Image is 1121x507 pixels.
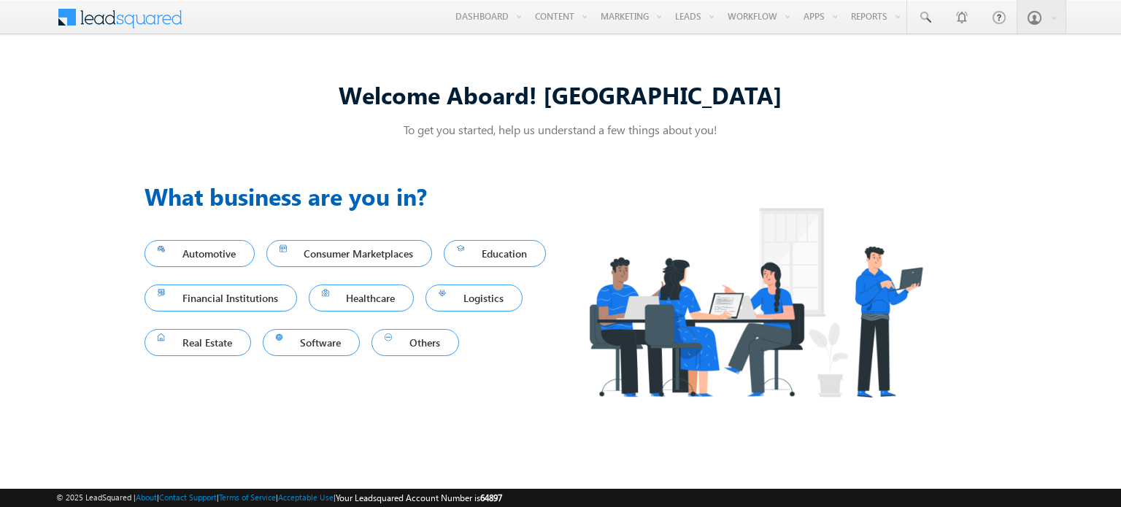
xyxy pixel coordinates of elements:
span: Your Leadsquared Account Number is [336,492,502,503]
p: To get you started, help us understand a few things about you! [145,122,976,137]
h3: What business are you in? [145,179,560,214]
span: 64897 [480,492,502,503]
a: Terms of Service [219,492,276,502]
a: Contact Support [159,492,217,502]
span: Financial Institutions [158,288,284,308]
span: Healthcare [322,288,401,308]
span: Education [457,244,533,263]
a: About [136,492,157,502]
a: Acceptable Use [278,492,334,502]
span: Automotive [158,244,242,263]
span: © 2025 LeadSquared | | | | | [56,491,502,505]
img: Industry.png [560,179,950,426]
span: Others [385,333,446,352]
span: Real Estate [158,333,238,352]
span: Logistics [439,288,509,308]
span: Software [276,333,347,352]
div: Welcome Aboard! [GEOGRAPHIC_DATA] [145,79,976,110]
span: Consumer Marketplaces [280,244,420,263]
